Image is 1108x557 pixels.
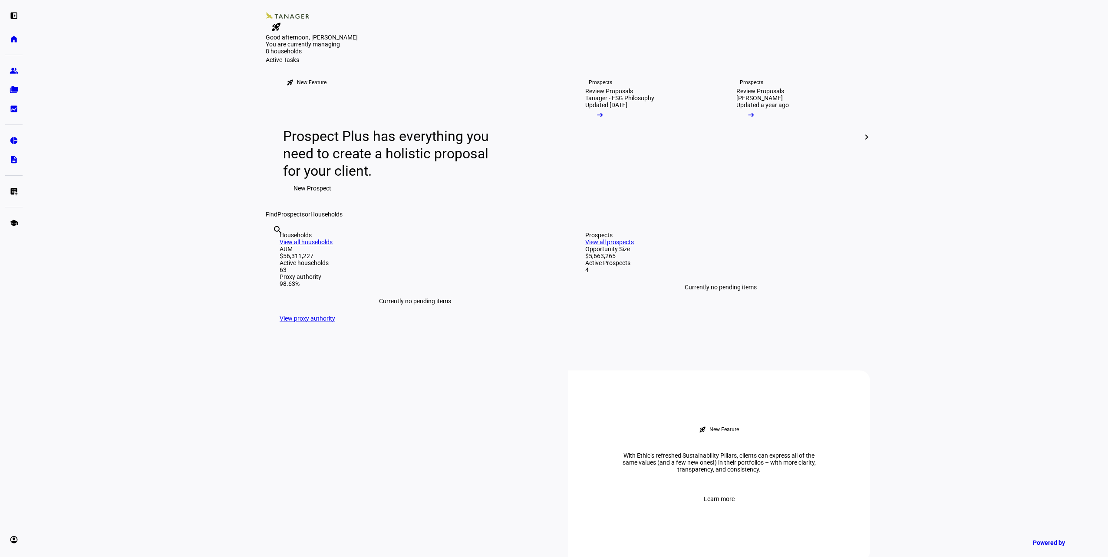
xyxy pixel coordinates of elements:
[5,100,23,118] a: bid_landscape
[5,81,23,98] a: folder_copy
[266,34,870,41] div: Good afternoon, [PERSON_NAME]
[10,136,18,145] eth-mat-symbol: pie_chart
[585,266,856,273] div: 4
[266,211,870,218] div: Find or
[585,239,634,246] a: View all prospects
[280,259,551,266] div: Active households
[589,79,612,86] div: Prospects
[861,132,872,142] mat-icon: chevron_right
[585,95,654,102] div: Tanager - ESG Philosophy
[5,62,23,79] a: group
[699,426,706,433] mat-icon: rocket_launch
[10,155,18,164] eth-mat-symbol: description
[273,236,274,247] input: Enter name of prospect or household
[585,102,627,108] div: Updated [DATE]
[736,102,789,108] div: Updated a year ago
[266,56,870,63] div: Active Tasks
[610,452,828,473] div: With Ethic’s refreshed Sustainability Pillars, clients can express all of the same values (and a ...
[283,128,497,180] div: Prospect Plus has everything you need to create a holistic proposal for your client.
[266,41,340,48] span: You are currently managing
[1029,534,1095,550] a: Powered by
[10,35,18,43] eth-mat-symbol: home
[280,315,335,322] a: View proxy authority
[287,79,293,86] mat-icon: rocket_launch
[585,252,856,259] div: $5,663,265
[740,79,763,86] div: Prospects
[5,30,23,48] a: home
[10,85,18,94] eth-mat-symbol: folder_copy
[280,273,551,280] div: Proxy authority
[736,88,784,95] div: Review Proposals
[266,48,353,56] div: 8 households
[280,266,551,273] div: 63
[585,232,856,239] div: Prospects
[585,246,856,252] div: Opportunity Size
[10,535,18,544] eth-mat-symbol: account_circle
[571,63,716,211] a: ProspectsReview ProposalsTanager - ESG PhilosophyUpdated [DATE]
[280,280,551,287] div: 98.63%
[280,232,551,239] div: Households
[10,219,18,227] eth-mat-symbol: school
[5,132,23,149] a: pie_chart
[277,211,305,218] span: Prospects
[271,22,281,32] mat-icon: rocket_launch
[280,252,551,259] div: $56,311,227
[596,111,604,119] mat-icon: arrow_right_alt
[693,490,745,508] button: Learn more
[585,273,856,301] div: Currently no pending items
[5,151,23,168] a: description
[10,105,18,113] eth-mat-symbol: bid_landscape
[736,95,783,102] div: [PERSON_NAME]
[273,225,283,235] mat-icon: search
[585,88,633,95] div: Review Proposals
[280,239,333,246] a: View all households
[10,11,18,20] eth-mat-symbol: left_panel_open
[283,180,342,197] button: New Prospect
[297,79,326,86] div: New Feature
[280,246,551,252] div: AUM
[722,63,867,211] a: ProspectsReview Proposals[PERSON_NAME]Updated a year ago
[709,426,739,433] div: New Feature
[280,287,551,315] div: Currently no pending items
[585,259,856,266] div: Active Prospects
[704,490,735,508] span: Learn more
[293,180,331,197] span: New Prospect
[747,111,755,119] mat-icon: arrow_right_alt
[10,66,18,75] eth-mat-symbol: group
[310,211,343,218] span: Households
[10,187,18,196] eth-mat-symbol: list_alt_add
